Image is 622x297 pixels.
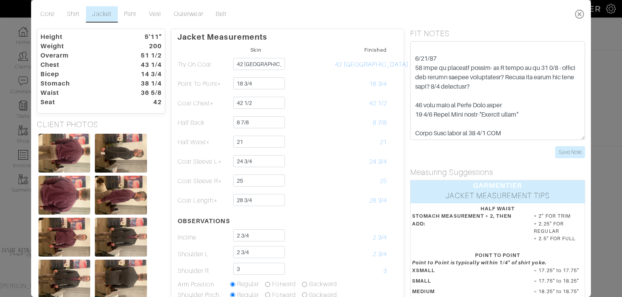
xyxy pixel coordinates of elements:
td: Coat Sleeve R* [177,171,230,191]
dd: ~ 17.25" to 17.75" [528,267,589,274]
input: Save Note [555,146,585,158]
span: 21 [380,139,387,146]
dt: Chest [35,60,123,70]
span: 42 [GEOGRAPHIC_DATA] [335,61,409,68]
dt: 42 [123,98,168,107]
span: 3 [383,267,387,274]
img: cKydREfUa2oFek2gRj7uqdVF [95,176,147,215]
img: 9orL8qQjd9qeQsuEEAHNA7XH [38,218,90,257]
div: HALF WAIST [412,205,583,212]
textarea: Loremi dolors ametconsecte- Adip elits 93 Doei tempor 23 7/6" I utlabo 85 1/8 E dolore 61 5/9 Mag... [410,41,585,140]
span: 2 3/4 [373,251,387,258]
a: Shirt [61,6,86,23]
dt: Overarm [35,51,123,60]
dt: XSMALL [406,267,528,277]
td: Coat Chest* [177,94,230,113]
dt: 38 1/4 [123,79,168,88]
dt: STOMACH MEASUREMENT ÷ 2, THEN ADD: [406,212,528,245]
dt: Weight [35,42,123,51]
label: Regular [237,280,259,289]
a: Outerwear [168,6,209,23]
small: Skin [250,47,262,53]
label: Backward [309,280,337,289]
dt: 5'11" [123,32,168,42]
dd: ~ 18.25" to 18.75" [528,288,589,295]
dt: 36 5/8 [123,88,168,98]
dt: Height [35,32,123,42]
dt: 14 3/4 [123,70,168,79]
div: JACKET MEASUREMENT TIPS [411,190,585,203]
h5: FIT NOTES [410,29,585,38]
td: Try On Coat [177,55,230,74]
img: HCJ6YNUpA4j9ovi2UFsgSffq [95,134,147,173]
td: Coat Length* [177,191,230,210]
label: Forward [272,280,295,289]
span: 8 7/8 [373,119,387,126]
img: 8DQED1cwCvQVWJogtkhuEGGS [38,134,90,173]
a: Jacket [86,6,117,23]
td: Incline [177,229,230,246]
dd: ~ 17.75" to 18.25" [528,277,589,285]
dt: Seat [35,98,123,107]
dt: 51 1/2 [123,51,168,60]
dt: Bicep [35,70,123,79]
td: Shoulder R [177,262,230,279]
h5: Measuring Suggestions [410,168,585,177]
small: Finished [364,47,387,53]
dt: Waist [35,88,123,98]
span: 42 1/2 [369,100,387,107]
dt: 200 [123,42,168,51]
em: Point to Point is typically within 1/4" of shirt yoke. [412,260,547,266]
span: 24 3/4 [369,158,387,165]
p: Jacket Measurements [177,29,398,42]
td: Half Waist* [177,133,230,152]
span: 18 3/4 [369,80,387,87]
dt: 43 1/4 [123,60,168,70]
img: 2YBYeDkvrm2aLJJGeyRCfUZd [38,176,90,215]
td: Shoulder L [177,246,230,262]
div: POINT TO POINT [412,252,583,259]
h5: CLIENT PHOTOS [37,120,165,129]
div: GARMENTIER [411,180,585,190]
th: OBSERVATIONS [177,210,230,229]
td: Arm Position [177,279,230,290]
span: 2 3/4 [373,234,387,241]
img: k4RceinoLghfmseRAhZsh3R5 [95,218,147,257]
td: Point To Point* [177,74,230,94]
dt: SMALL [406,277,528,288]
dd: + 2" FOR TRIM + 2.25" FOR REGULAR + 2.5" FOR FULL [528,212,589,242]
span: 28 3/4 [369,197,387,204]
a: Pant [118,6,143,23]
span: 25 [380,178,387,185]
a: Belt [210,6,233,23]
td: Half Back [177,113,230,133]
a: Vest [143,6,168,23]
td: Coat Sleeve L* [177,152,230,171]
a: Core [34,6,61,23]
dt: Stomach [35,79,123,88]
